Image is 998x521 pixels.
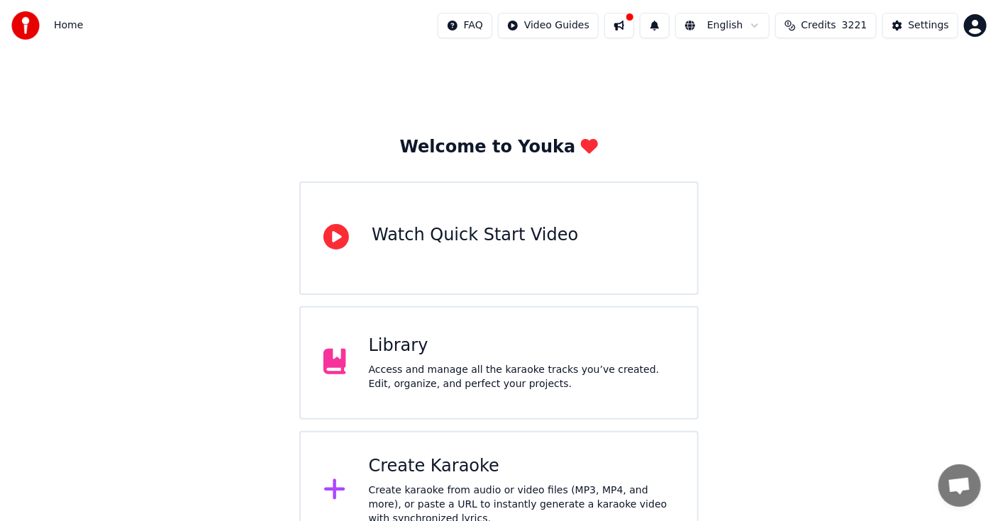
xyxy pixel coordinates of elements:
[802,18,836,33] span: Credits
[775,13,877,38] button: Credits3221
[54,18,83,33] nav: breadcrumb
[400,136,599,159] div: Welcome to Youka
[372,224,578,247] div: Watch Quick Start Video
[909,18,949,33] div: Settings
[54,18,83,33] span: Home
[369,363,675,391] div: Access and manage all the karaoke tracks you’ve created. Edit, organize, and perfect your projects.
[842,18,867,33] span: 3221
[369,455,675,478] div: Create Karaoke
[11,11,40,40] img: youka
[369,335,675,357] div: Library
[882,13,958,38] button: Settings
[438,13,492,38] button: FAQ
[498,13,599,38] button: Video Guides
[938,464,981,507] div: Open chat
